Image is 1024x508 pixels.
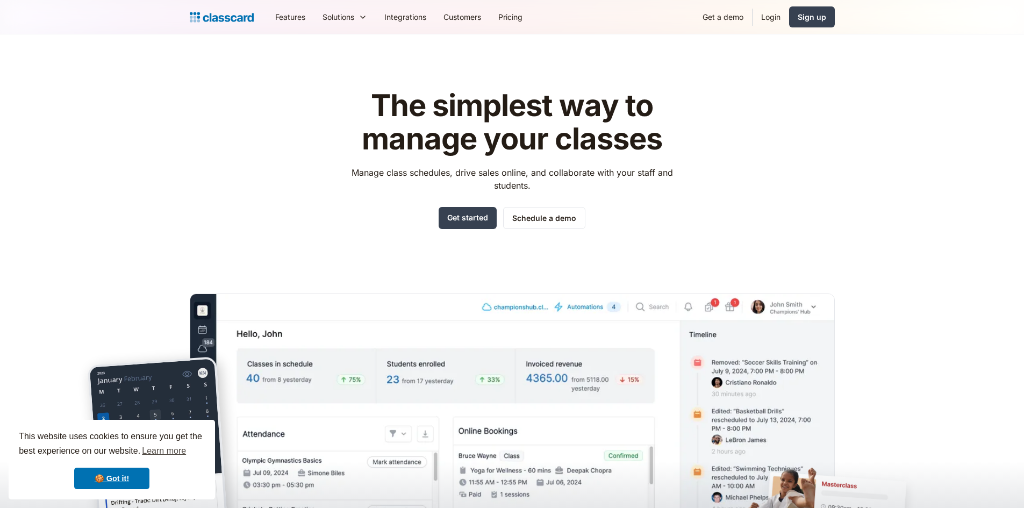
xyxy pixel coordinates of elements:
span: This website uses cookies to ensure you get the best experience on our website. [19,430,205,459]
a: Pricing [490,5,531,29]
p: Manage class schedules, drive sales online, and collaborate with your staff and students. [341,166,683,192]
a: learn more about cookies [140,443,188,459]
a: Schedule a demo [503,207,585,229]
a: Sign up [789,6,835,27]
a: Logo [190,10,254,25]
div: Solutions [314,5,376,29]
h1: The simplest way to manage your classes [341,89,683,155]
a: Get a demo [694,5,752,29]
a: Customers [435,5,490,29]
a: Get started [439,207,497,229]
a: Features [267,5,314,29]
div: Solutions [323,11,354,23]
div: cookieconsent [9,420,215,499]
a: Login [753,5,789,29]
div: Sign up [798,11,826,23]
a: Integrations [376,5,435,29]
a: dismiss cookie message [74,468,149,489]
